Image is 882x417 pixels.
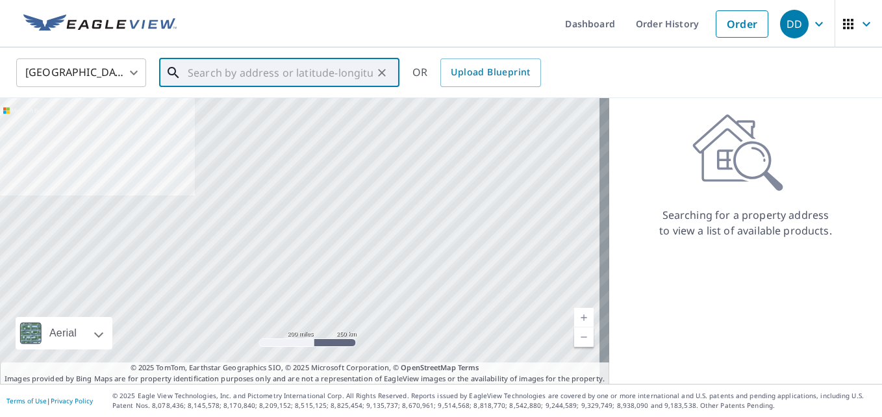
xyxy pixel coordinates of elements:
a: Upload Blueprint [440,58,540,87]
button: Clear [373,64,391,82]
img: EV Logo [23,14,177,34]
a: Terms of Use [6,396,47,405]
div: DD [780,10,809,38]
span: © 2025 TomTom, Earthstar Geographics SIO, © 2025 Microsoft Corporation, © [131,362,479,373]
div: OR [412,58,541,87]
a: Current Level 5, Zoom In [574,308,594,327]
a: Order [716,10,768,38]
p: © 2025 Eagle View Technologies, Inc. and Pictometry International Corp. All Rights Reserved. Repo... [112,391,876,411]
div: [GEOGRAPHIC_DATA] [16,55,146,91]
a: Privacy Policy [51,396,93,405]
a: Current Level 5, Zoom Out [574,327,594,347]
div: Aerial [45,317,81,349]
div: Aerial [16,317,112,349]
span: Upload Blueprint [451,64,530,81]
p: Searching for a property address to view a list of available products. [659,207,833,238]
input: Search by address or latitude-longitude [188,55,373,91]
a: OpenStreetMap [401,362,455,372]
p: | [6,397,93,405]
a: Terms [458,362,479,372]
